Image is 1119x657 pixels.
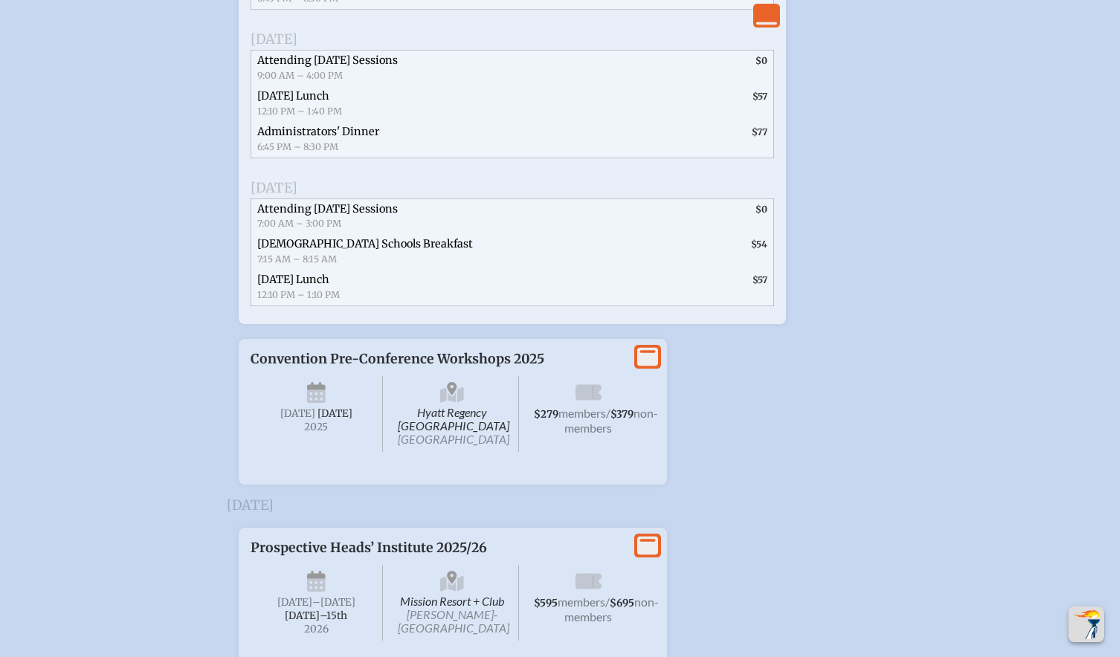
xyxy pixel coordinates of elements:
span: / [605,595,610,609]
span: $595 [534,597,558,609]
img: To the top [1071,609,1101,639]
span: members [558,406,606,420]
span: $0 [755,204,767,215]
span: 9:00 AM – 4:00 PM [257,70,343,81]
span: 2025 [262,421,371,433]
span: [DATE] [277,596,312,609]
span: members [558,595,605,609]
span: –[DATE] [312,596,355,609]
span: [GEOGRAPHIC_DATA] [398,432,509,446]
span: 7:15 AM – 8:15 AM [257,253,337,265]
span: Prospective Heads’ Institute 2025/26 [251,540,487,556]
span: 6:45 PM – 8:30 PM [257,141,338,152]
span: [DATE] Lunch [257,273,329,286]
span: 12:10 PM – 1:10 PM [257,289,340,300]
span: [PERSON_NAME]-[GEOGRAPHIC_DATA] [398,607,509,635]
span: non-members [564,406,658,435]
span: Hyatt Regency [GEOGRAPHIC_DATA] [386,376,519,452]
span: Attending [DATE] Sessions [257,202,398,216]
span: $279 [534,408,558,421]
span: [DATE] [280,407,315,420]
span: non-members [564,595,659,624]
span: [DEMOGRAPHIC_DATA] Schools Breakfast [257,237,473,250]
span: Administrators' Dinner [257,125,379,138]
span: [DATE] Lunch [257,89,329,103]
span: Convention Pre-Conference Workshops 2025 [251,351,544,367]
span: $379 [610,408,633,421]
h3: [DATE] [227,498,893,513]
span: [DATE] [251,179,297,196]
span: [DATE] [251,30,297,48]
span: Attending [DATE] Sessions [257,54,398,67]
span: 12:10 PM – 1:40 PM [257,106,342,117]
span: / [606,406,610,420]
span: 7:00 AM – 3:00 PM [257,218,341,229]
button: Scroll Top [1068,606,1104,642]
span: 2026 [262,624,371,635]
span: $54 [751,239,767,250]
span: $57 [752,274,767,285]
span: $695 [610,597,634,609]
span: Mission Resort + Club [386,565,519,641]
span: $0 [755,55,767,66]
span: [DATE]–⁠15th [285,609,347,622]
span: [DATE] [317,407,352,420]
span: $57 [752,91,767,102]
span: $77 [752,126,767,137]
